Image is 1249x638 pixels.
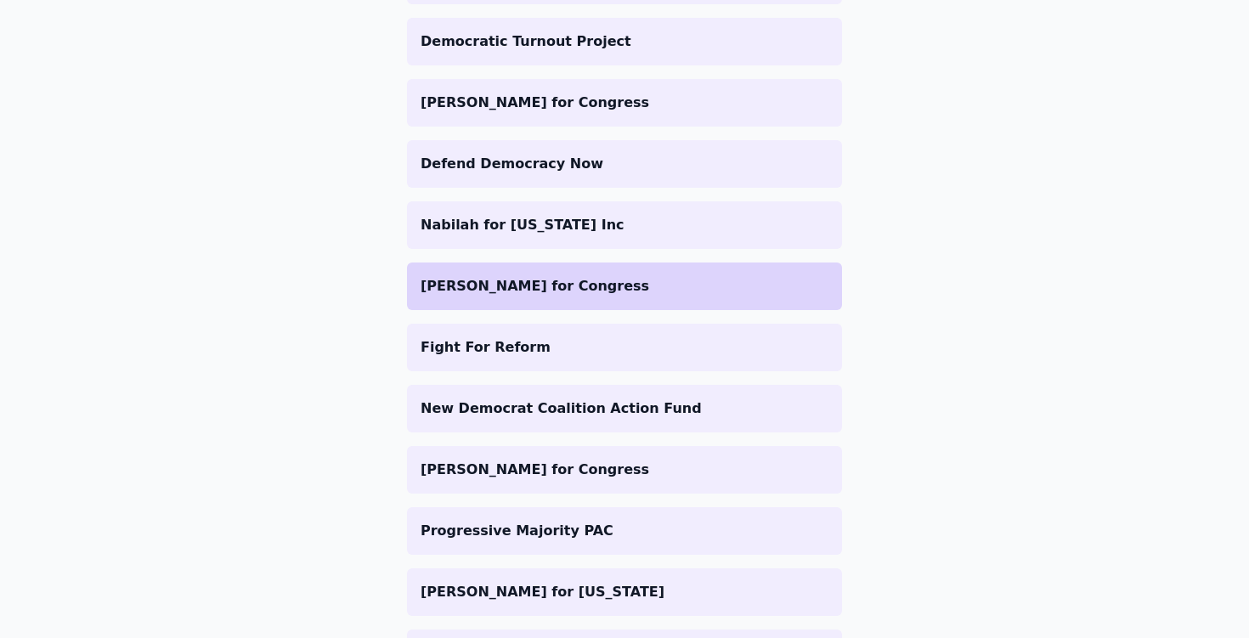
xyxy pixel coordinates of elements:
p: New Democrat Coalition Action Fund [421,398,828,419]
p: [PERSON_NAME] for Congress [421,93,828,113]
a: Democratic Turnout Project [407,18,842,65]
p: Defend Democracy Now [421,154,828,174]
p: Progressive Majority PAC [421,521,828,541]
a: Fight For Reform [407,324,842,371]
a: Defend Democracy Now [407,140,842,188]
p: [PERSON_NAME] for [US_STATE] [421,582,828,602]
p: Nabilah for [US_STATE] Inc [421,215,828,235]
a: [PERSON_NAME] for [US_STATE] [407,568,842,616]
a: Progressive Majority PAC [407,507,842,555]
p: [PERSON_NAME] for Congress [421,276,828,296]
p: Democratic Turnout Project [421,31,828,52]
a: [PERSON_NAME] for Congress [407,79,842,127]
a: [PERSON_NAME] for Congress [407,263,842,310]
a: Nabilah for [US_STATE] Inc [407,201,842,249]
a: [PERSON_NAME] for Congress [407,446,842,494]
p: [PERSON_NAME] for Congress [421,460,828,480]
p: Fight For Reform [421,337,828,358]
a: New Democrat Coalition Action Fund [407,385,842,432]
